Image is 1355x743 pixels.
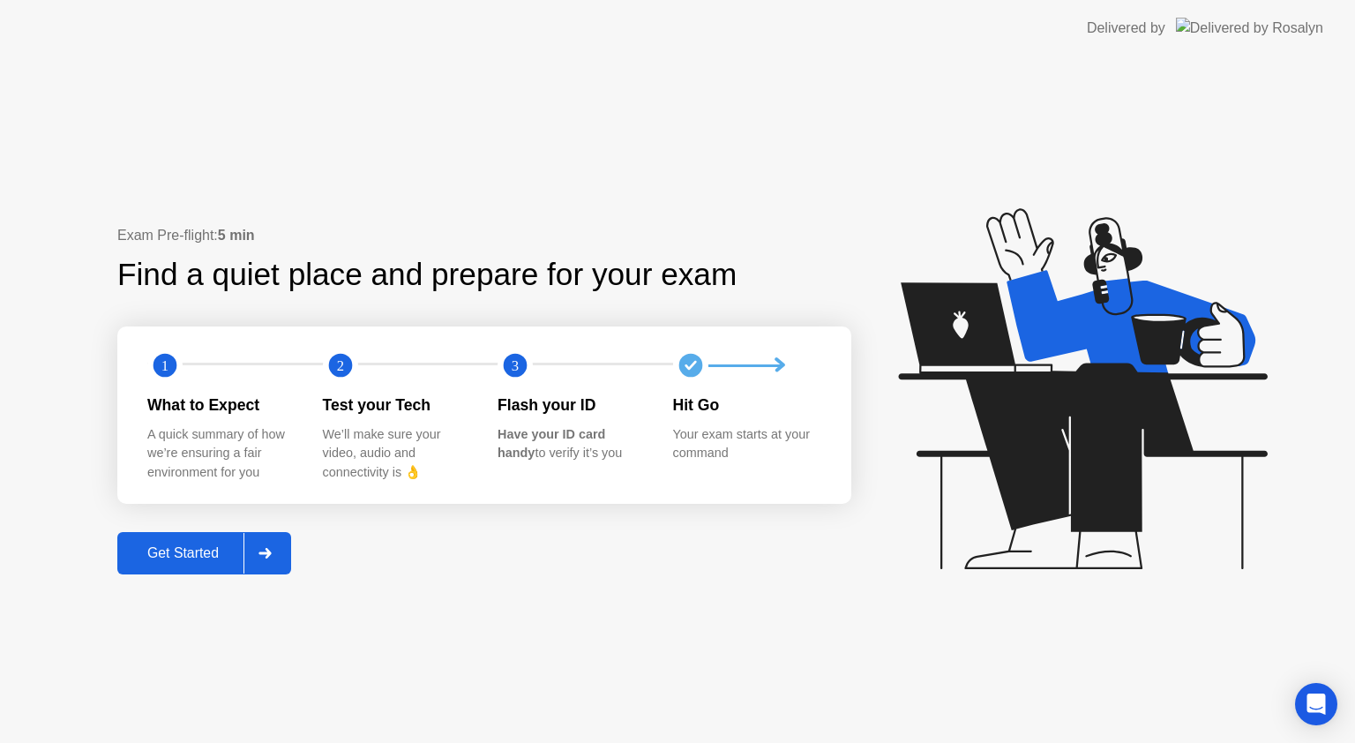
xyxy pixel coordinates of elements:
div: Open Intercom Messenger [1295,683,1337,725]
text: 1 [161,357,168,374]
div: Get Started [123,545,243,561]
div: Flash your ID [498,394,645,417]
div: We’ll make sure your video, audio and connectivity is 👌 [323,425,470,483]
div: A quick summary of how we’re ensuring a fair environment for you [147,425,295,483]
div: Find a quiet place and prepare for your exam [117,251,739,298]
b: 5 min [218,228,255,243]
button: Get Started [117,532,291,574]
div: Test your Tech [323,394,470,417]
div: to verify it’s you [498,425,645,463]
b: Have your ID card handy [498,427,605,461]
img: Delivered by Rosalyn [1176,18,1323,38]
text: 3 [512,357,519,374]
div: Your exam starts at your command [673,425,820,463]
div: What to Expect [147,394,295,417]
div: Delivered by [1087,18,1165,39]
div: Exam Pre-flight: [117,225,851,246]
div: Hit Go [673,394,820,417]
text: 2 [336,357,343,374]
